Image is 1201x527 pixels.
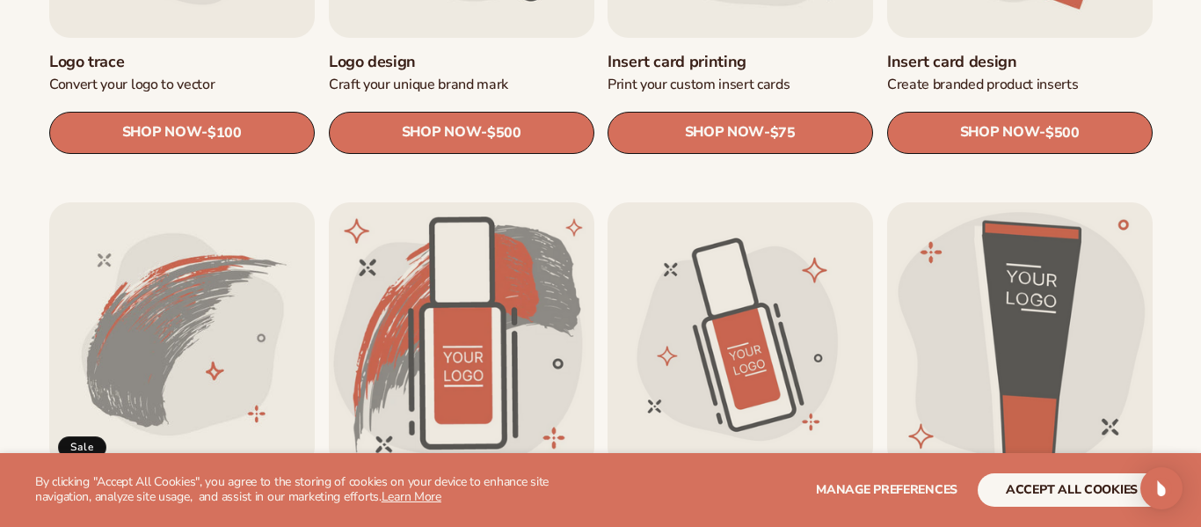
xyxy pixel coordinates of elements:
span: $500 [486,124,520,141]
a: Logo trace [49,51,315,71]
a: Learn More [382,488,441,505]
span: $75 [770,124,796,141]
span: SHOP NOW [401,124,480,141]
a: SHOP NOW- $500 [887,111,1153,153]
a: Insert card design [887,51,1153,71]
button: Manage preferences [816,473,957,507]
span: SHOP NOW [959,124,1038,141]
span: Manage preferences [816,481,957,498]
span: SHOP NOW [122,124,201,141]
a: SHOP NOW- $75 [608,111,873,153]
a: SHOP NOW- $500 [329,111,594,153]
span: $500 [1045,124,1079,141]
p: By clicking "Accept All Cookies", you agree to the storing of cookies on your device to enhance s... [35,475,600,505]
a: Logo design [329,51,594,71]
a: Insert card printing [608,51,873,71]
div: Open Intercom Messenger [1140,467,1183,509]
span: $100 [207,124,242,141]
a: SHOP NOW- $100 [49,111,315,153]
span: SHOP NOW [685,124,764,141]
button: accept all cookies [978,473,1166,507]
